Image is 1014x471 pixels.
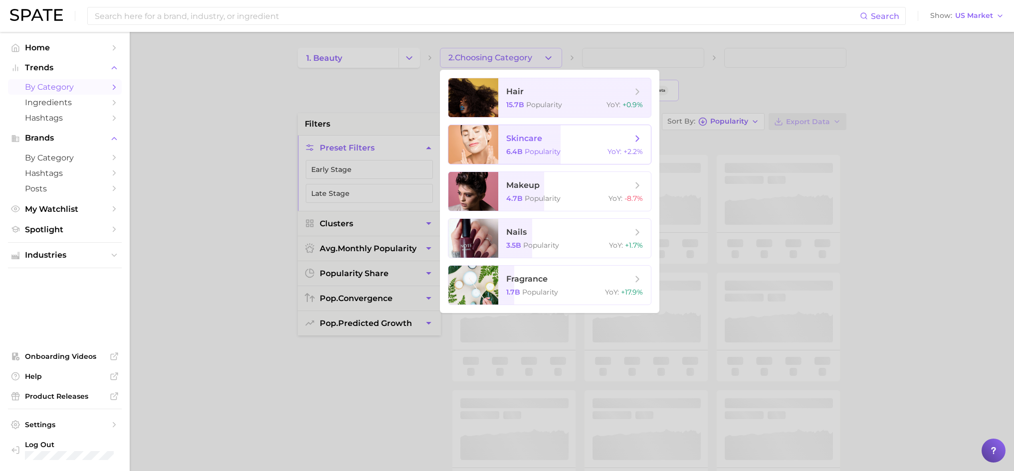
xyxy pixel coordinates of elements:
[506,274,548,284] span: fragrance
[94,7,860,24] input: Search here for a brand, industry, or ingredient
[25,98,105,107] span: Ingredients
[623,147,643,156] span: +2.2%
[609,241,623,250] span: YoY :
[25,392,105,401] span: Product Releases
[506,194,523,203] span: 4.7b
[440,70,659,313] ul: 2.Choosing Category
[622,100,643,109] span: +0.9%
[8,110,122,126] a: Hashtags
[8,248,122,263] button: Industries
[8,437,122,463] a: Log out. Currently logged in with e-mail farnell.ar@pg.com.
[25,168,105,178] span: Hashtags
[607,100,620,109] span: YoY :
[25,251,105,260] span: Industries
[25,184,105,193] span: Posts
[506,100,524,109] span: 15.7b
[8,369,122,384] a: Help
[25,63,105,72] span: Trends
[8,40,122,55] a: Home
[25,153,105,162] span: by Category
[525,147,561,156] span: Popularity
[930,13,952,18] span: Show
[25,204,105,214] span: My Watchlist
[25,82,105,92] span: by Category
[8,349,122,364] a: Onboarding Videos
[8,181,122,196] a: Posts
[8,222,122,237] a: Spotlight
[8,60,122,75] button: Trends
[928,9,1007,22] button: ShowUS Market
[525,194,561,203] span: Popularity
[25,43,105,52] span: Home
[25,440,114,449] span: Log Out
[8,417,122,432] a: Settings
[955,13,993,18] span: US Market
[605,288,619,297] span: YoY :
[608,147,621,156] span: YoY :
[8,201,122,217] a: My Watchlist
[25,352,105,361] span: Onboarding Videos
[621,288,643,297] span: +17.9%
[25,420,105,429] span: Settings
[506,147,523,156] span: 6.4b
[522,288,558,297] span: Popularity
[506,134,542,143] span: skincare
[506,180,540,190] span: makeup
[871,11,899,21] span: Search
[25,113,105,123] span: Hashtags
[523,241,559,250] span: Popularity
[10,9,63,21] img: SPATE
[526,100,562,109] span: Popularity
[624,194,643,203] span: -8.7%
[8,150,122,165] a: by Category
[506,241,521,250] span: 3.5b
[506,227,527,237] span: nails
[25,134,105,143] span: Brands
[8,131,122,146] button: Brands
[25,372,105,381] span: Help
[25,225,105,234] span: Spotlight
[8,389,122,404] a: Product Releases
[608,194,622,203] span: YoY :
[506,87,524,96] span: hair
[625,241,643,250] span: +1.7%
[8,165,122,181] a: Hashtags
[506,288,520,297] span: 1.7b
[8,95,122,110] a: Ingredients
[8,79,122,95] a: by Category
